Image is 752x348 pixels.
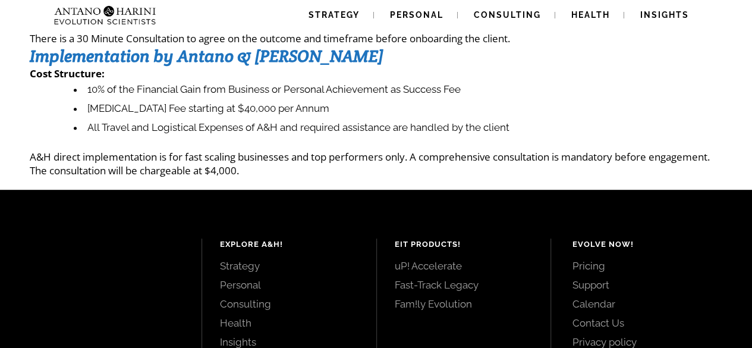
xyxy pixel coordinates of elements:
[220,278,358,291] a: Personal
[74,118,722,137] li: All Travel and Logistical Expenses of A&H and required assistance are handled by the client
[572,316,725,330] a: Contact Us
[74,99,722,118] li: [MEDICAL_DATA] Fee starting at $40,000 per Annum
[220,239,358,250] h4: Explore A&H!
[220,297,358,311] a: Consulting
[395,297,533,311] a: Fam!ly Evolution
[395,259,533,272] a: uP! Accelerate
[395,239,533,250] h4: EIT Products!
[395,278,533,291] a: Fast-Track Legacy
[390,10,443,20] span: Personal
[309,10,360,20] span: Strategy
[572,239,725,250] h4: Evolve Now!
[30,67,105,80] strong: Cost Structure:
[572,259,725,272] a: Pricing
[571,10,610,20] span: Health
[640,10,689,20] span: Insights
[572,297,725,311] a: Calendar
[220,316,358,330] a: Health
[74,80,722,99] li: 10% of the Financial Gain from Business or Personal Achievement as Success Fee
[30,45,383,67] strong: Implementation by Antano & [PERSON_NAME]
[30,32,722,45] p: There is a 30 Minute Consultation to agree on the outcome and timeframe before onboarding the cli...
[220,259,358,272] a: Strategy
[572,278,725,291] a: Support
[30,150,722,177] p: A&H direct implementation is for fast scaling businesses and top performers only. A comprehensive...
[474,10,541,20] span: Consulting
